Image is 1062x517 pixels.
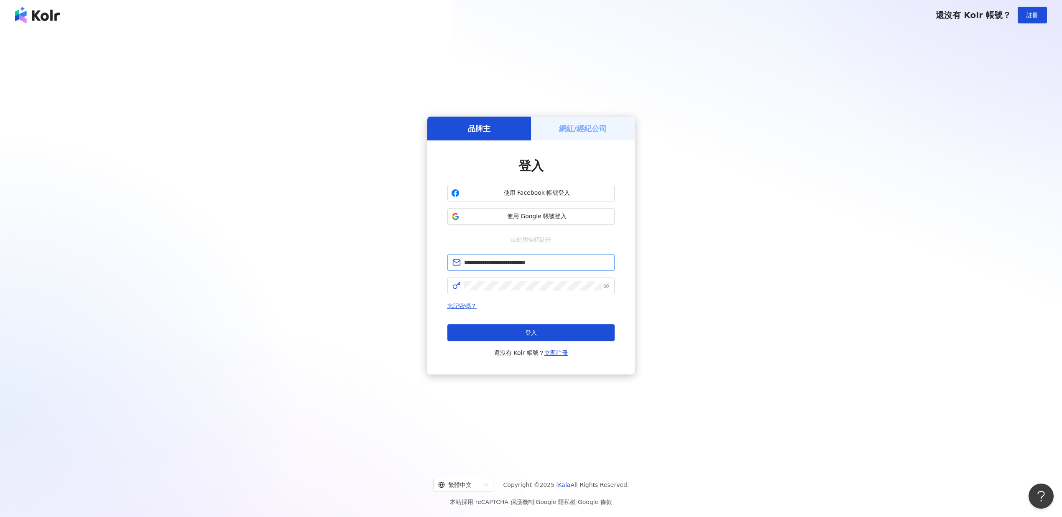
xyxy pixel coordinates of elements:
a: Google 條款 [578,499,612,505]
div: 繁體中文 [438,478,481,492]
button: 使用 Facebook 帳號登入 [447,185,615,201]
span: Copyright © 2025 All Rights Reserved. [503,480,629,490]
span: 還沒有 Kolr 帳號？ [936,10,1011,20]
span: 還沒有 Kolr 帳號？ [494,348,568,358]
span: eye-invisible [603,283,609,289]
span: 使用 Google 帳號登入 [463,212,611,221]
span: 登入 [518,158,544,173]
span: 登入 [525,329,537,336]
button: 註冊 [1018,7,1047,23]
span: | [576,499,578,505]
span: 本站採用 reCAPTCHA 保護機制 [450,497,612,507]
a: Google 隱私權 [536,499,576,505]
a: 立即註冊 [544,349,568,356]
span: 註冊 [1026,12,1038,18]
a: 忘記密碼？ [447,303,477,309]
h5: 網紅/經紀公司 [559,123,607,134]
h5: 品牌主 [468,123,490,134]
span: 或使用信箱註冊 [505,235,557,244]
span: 使用 Facebook 帳號登入 [463,189,611,197]
img: logo [15,7,60,23]
button: 使用 Google 帳號登入 [447,208,615,225]
iframe: Help Scout Beacon - Open [1029,484,1054,509]
button: 登入 [447,324,615,341]
a: iKala [557,481,571,488]
span: | [534,499,536,505]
